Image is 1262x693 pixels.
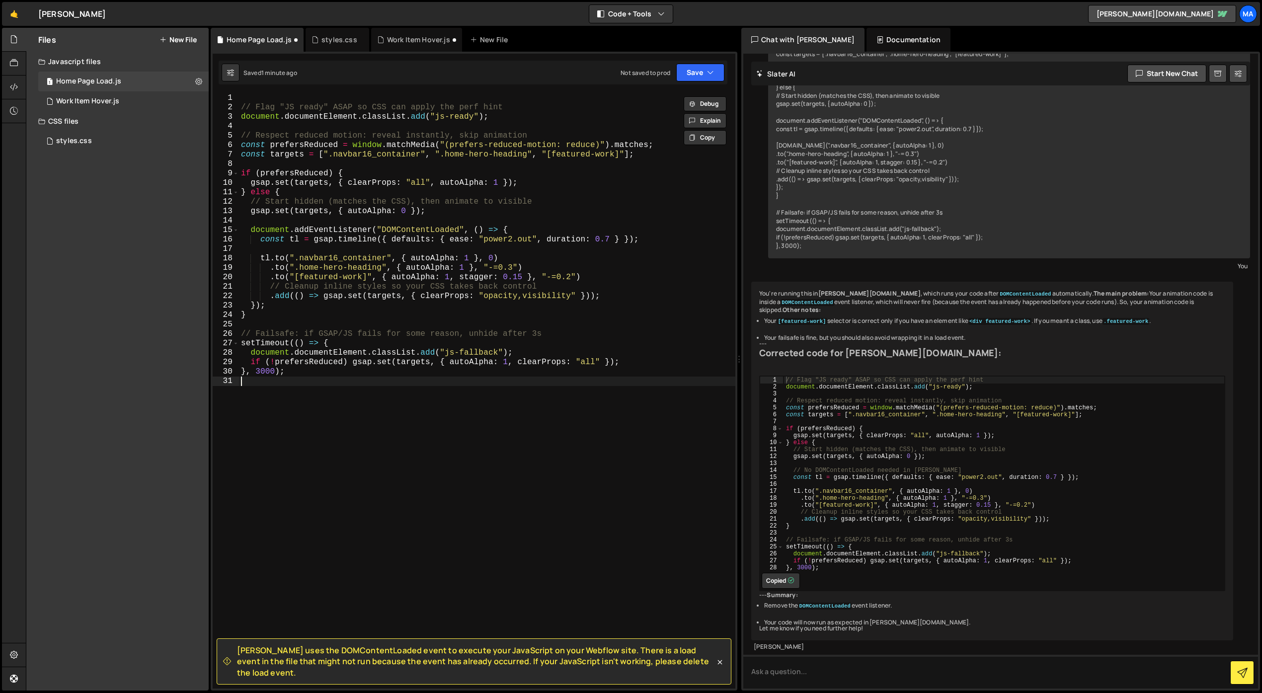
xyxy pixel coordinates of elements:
div: 5 [760,404,783,411]
button: Start new chat [1127,65,1206,82]
div: New File [470,35,512,45]
div: 8 [213,159,239,169]
div: 1 [213,93,239,103]
code: DOMContentLoaded [781,299,834,306]
div: 20 [760,509,783,516]
div: styles.css [56,137,92,146]
div: 28 [760,564,783,571]
div: 21 [760,516,783,523]
div: 20 [213,273,239,282]
div: Work Item Hover.js [38,91,209,111]
button: New File [159,36,197,44]
div: 15 [213,226,239,235]
div: 13 [213,207,239,216]
div: 25 [760,543,783,550]
li: Your failsafe is fine, but you should also avoid wrapping it in a load event. [764,334,1225,342]
div: Chat with [PERSON_NAME] [741,28,865,52]
li: Remove the event listener. [764,602,1225,610]
div: 10 [760,439,783,446]
div: 24 [213,310,239,320]
h2: Slater AI [756,69,796,78]
div: 7 [213,150,239,159]
div: 22 [213,292,239,301]
div: 26 [213,329,239,339]
div: 14 [760,467,783,474]
div: 23 [760,530,783,537]
div: 25 [213,320,239,329]
strong: Summary: [767,591,797,599]
div: 9 [213,169,239,178]
div: 12 [760,453,783,460]
div: Javascript files [26,52,209,72]
div: 22 [760,523,783,530]
div: 14 [213,216,239,226]
div: Home Page Load.js [227,35,292,45]
code: .featured-work [1103,318,1149,325]
div: 16 [760,481,783,488]
div: You're running this in , which runs your code after automatically. Your animation code is inside ... [751,282,1233,641]
strong: Corrected code for [PERSON_NAME][DOMAIN_NAME]: [759,347,1001,359]
li: Your code will now run as expected in [PERSON_NAME][DOMAIN_NAME]. [764,618,1225,627]
div: Work Item Hover.js [56,97,119,106]
div: 18 [760,495,783,502]
button: Copy [684,130,726,145]
span: 1 [47,78,53,86]
div: 16 [213,235,239,244]
div: Home Page Load.js [56,77,121,86]
a: 🤙 [2,2,26,26]
h2: Files [38,34,56,45]
ul: --- --- [759,317,1225,627]
div: 21 [213,282,239,292]
div: 27 [760,557,783,564]
strong: The main problem: [1094,289,1149,298]
li: Your selector is correct only if you have an element like . If you meant a class, use . [764,317,1225,325]
div: [PERSON_NAME] [754,643,1231,651]
button: Explain [684,113,726,128]
div: 2 [760,384,783,390]
div: 29 [213,358,239,367]
div: 9 [760,432,783,439]
div: 17 [760,488,783,495]
div: 31 [213,377,239,386]
code: DOMContentLoaded [999,291,1052,298]
div: 11 [760,446,783,453]
button: Save [676,64,724,81]
div: 1 minute ago [261,69,297,77]
a: [PERSON_NAME][DOMAIN_NAME] [1088,5,1236,23]
button: Copied [762,573,800,589]
div: 7 [760,418,783,425]
div: 12 [213,197,239,207]
div: 10 [213,178,239,188]
div: 6 [760,411,783,418]
div: 17142/47369.js [38,72,209,91]
div: 2 [213,103,239,112]
div: 6 [213,141,239,150]
div: 5 [213,131,239,141]
div: 19 [213,263,239,273]
div: 8 [760,425,783,432]
div: 4 [213,122,239,131]
div: 27 [213,339,239,348]
div: 18 [213,254,239,263]
span: [PERSON_NAME] uses the DOMContentLoaded event to execute your JavaScript on your Webflow site. Th... [237,645,715,678]
div: Work Item Hover.js [387,35,450,45]
div: 30 [213,367,239,377]
button: Code + Tools [589,5,673,23]
button: Debug [684,96,726,111]
div: Not saved to prod [621,69,670,77]
code: <div featured-work> [968,318,1031,325]
div: styles.css [321,35,357,45]
a: Ma [1239,5,1257,23]
strong: [PERSON_NAME][DOMAIN_NAME] [818,289,921,298]
div: Documentation [867,28,950,52]
div: 26 [760,550,783,557]
div: 17 [213,244,239,254]
div: 3 [213,112,239,122]
div: 1 [760,377,783,384]
div: 13 [760,460,783,467]
code: [featured-work] [777,318,827,325]
code: DOMContentLoaded [798,603,852,610]
div: styles.css [38,131,209,151]
div: 15 [760,474,783,481]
